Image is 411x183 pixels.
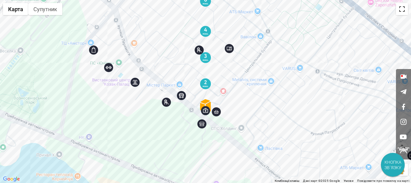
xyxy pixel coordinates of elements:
[382,153,404,176] div: КНОПКА ЗВ`ЯЗКУ
[344,179,354,182] a: Умови
[2,175,21,183] img: Google
[357,179,409,182] a: Повідомити про помилку на карті
[2,175,21,183] a: Відкрити цю область на Картах Google (відкриється нове вікно)
[275,179,299,183] button: Комбінації клавіш
[303,179,340,182] span: Дані карт ©2025 Google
